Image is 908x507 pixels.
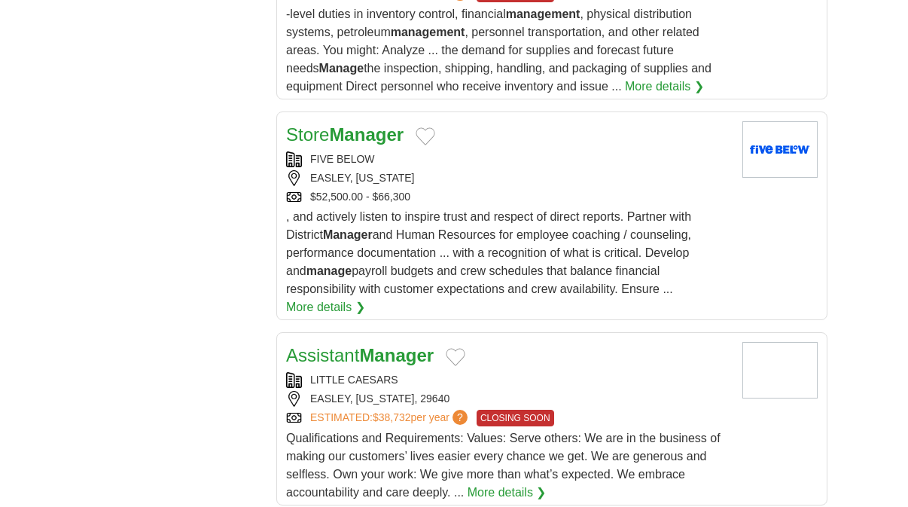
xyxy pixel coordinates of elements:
span: -level duties in inventory control, financial , physical distribution systems, petroleum , person... [286,8,711,93]
a: More details ❯ [625,78,704,96]
strong: management [506,8,580,20]
strong: Manager [323,228,373,241]
button: Add to favorite jobs [416,127,435,145]
a: More details ❯ [286,298,365,316]
span: ? [452,410,468,425]
span: CLOSING SOON [477,410,554,426]
a: More details ❯ [468,484,547,502]
a: FIVE BELOW [310,153,375,165]
a: StoreManager [286,124,404,145]
img: Five Below logo [742,121,818,178]
div: EASLEY, [US_STATE] [286,170,730,186]
strong: Manager [329,124,404,145]
a: AssistantManager [286,345,434,365]
strong: manage [306,264,352,277]
strong: Manage [319,62,364,75]
span: Qualifications and Requirements: Values: Serve others: We are in the business of making our custo... [286,432,721,499]
img: Little Caesars logo [742,342,818,399]
strong: management [391,26,465,38]
a: LITTLE CAESARS [310,374,398,386]
span: $38,732 [373,411,411,423]
a: ESTIMATED:$38,732per year? [310,410,471,426]
strong: Manager [359,345,434,365]
div: EASLEY, [US_STATE], 29640 [286,391,730,407]
div: $52,500.00 - $66,300 [286,189,730,205]
span: , and actively listen to inspire trust and respect of direct reports. Partner with District and H... [286,210,691,295]
button: Add to favorite jobs [446,348,465,366]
